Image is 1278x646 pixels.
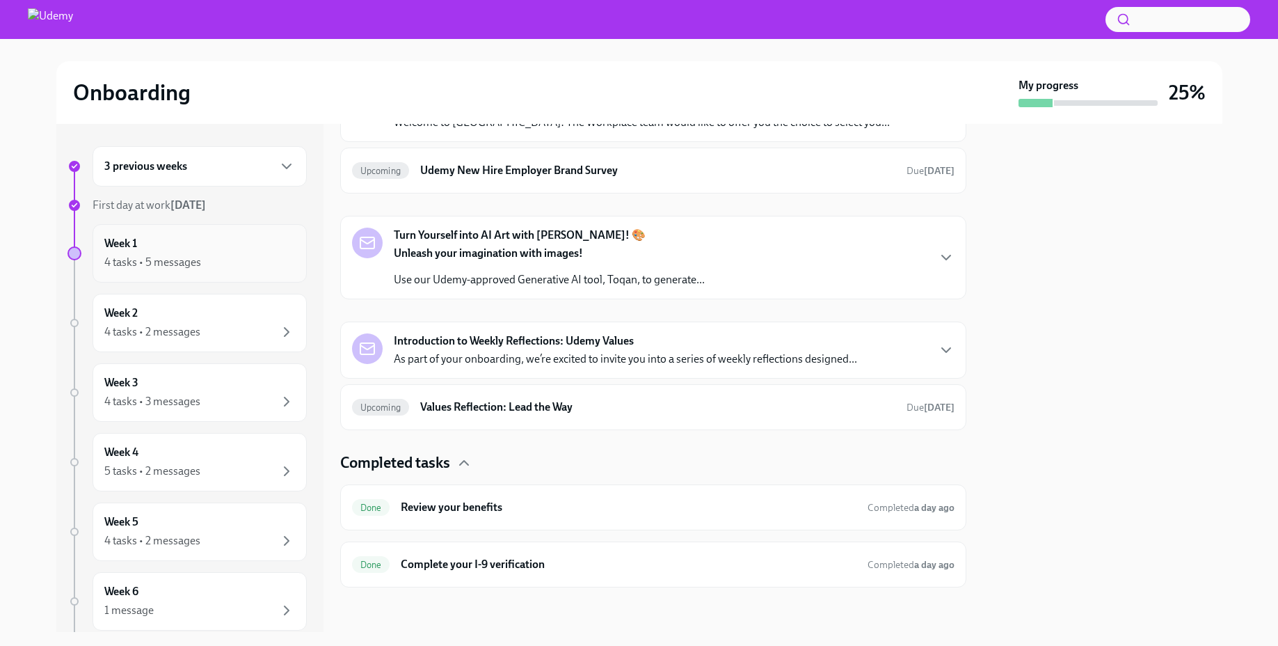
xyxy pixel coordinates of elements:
span: September 13th, 2025 09:00 [906,164,954,178]
strong: Unleash your imagination with images! [394,246,583,260]
div: 4 tasks • 2 messages [104,324,200,340]
h6: Week 5 [104,514,138,530]
h6: 3 previous weeks [104,159,187,174]
span: Due [906,165,954,177]
strong: [DATE] [924,165,954,177]
span: Completed [868,559,954,571]
strong: [DATE] [170,198,206,212]
div: 4 tasks • 3 messages [104,394,200,409]
div: 1 message [104,603,154,618]
div: Completed tasks [340,452,966,473]
div: 4 tasks • 5 messages [104,255,201,270]
strong: Turn Yourself into AI Art with [PERSON_NAME]! 🎨 [394,228,646,243]
h6: Week 4 [104,445,138,460]
a: UpcomingUdemy New Hire Employer Brand SurveyDue[DATE] [352,159,954,182]
span: September 15th, 2025 09:00 [906,401,954,414]
strong: a day ago [914,559,954,571]
a: First day at work[DATE] [67,198,307,213]
strong: My progress [1019,78,1078,93]
strong: [DATE] [924,402,954,413]
a: Week 45 tasks • 2 messages [67,433,307,491]
span: Done [352,503,390,513]
h6: Week 6 [104,584,138,599]
h6: Week 3 [104,375,138,391]
a: DoneReview your benefitsCompleteda day ago [352,496,954,519]
div: 3 previous weeks [93,146,307,187]
span: Due [906,402,954,413]
span: September 8th, 2025 10:42 [868,501,954,514]
strong: Introduction to Weekly Reflections: Udemy Values [394,333,634,349]
a: Week 54 tasks • 2 messages [67,503,307,561]
span: September 8th, 2025 10:04 [868,558,954,572]
h6: Values Reflection: Lead the Way [420,400,895,415]
p: As part of your onboarding, we’re excited to invite you into a series of weekly reflections desig... [394,352,857,367]
a: Week 61 message [67,572,307,631]
a: Week 24 tasks • 2 messages [67,294,307,352]
img: Udemy [28,8,73,31]
a: UpcomingValues Reflection: Lead the WayDue[DATE] [352,396,954,418]
h3: 25% [1169,80,1206,105]
h6: Complete your I-9 verification [401,557,856,572]
p: Use our Udemy-approved Generative AI tool, Toqan, to generate... [394,272,705,287]
h2: Onboarding [73,79,191,107]
span: Upcoming [352,166,410,176]
span: Done [352,560,390,570]
h6: Udemy New Hire Employer Brand Survey [420,163,895,178]
h6: Week 2 [104,306,138,321]
span: Upcoming [352,402,410,413]
span: Completed [868,502,954,514]
div: 4 tasks • 2 messages [104,533,200,549]
h4: Completed tasks [340,452,450,473]
strong: a day ago [914,502,954,514]
h6: Week 1 [104,236,137,251]
h6: Review your benefits [401,500,856,515]
a: DoneComplete your I-9 verificationCompleteda day ago [352,553,954,576]
span: First day at work [93,198,206,212]
a: Week 34 tasks • 3 messages [67,363,307,422]
a: Week 14 tasks • 5 messages [67,224,307,283]
div: 5 tasks • 2 messages [104,464,200,479]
